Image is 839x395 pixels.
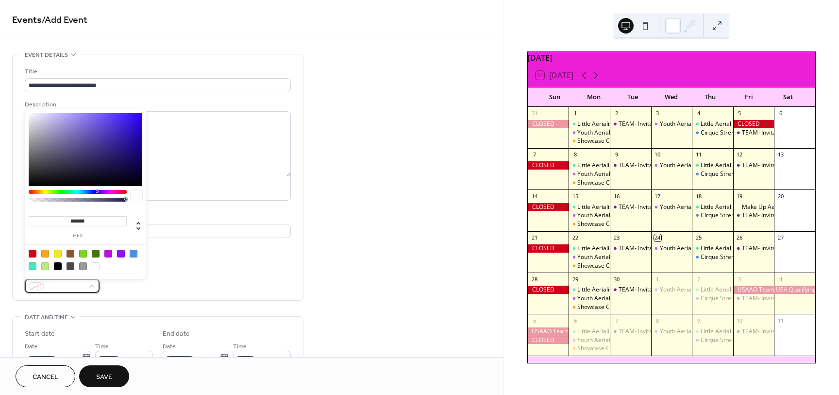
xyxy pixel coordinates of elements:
[692,129,733,137] div: Cirque Strength - STARS INVITE ONLY
[79,262,87,270] div: #9B9B9B
[654,192,661,200] div: 17
[29,233,127,239] label: hex
[577,344,620,353] div: Showcase Club!
[695,192,702,200] div: 18
[777,192,784,200] div: 20
[577,294,637,303] div: Youth Aerial Arts Club
[569,344,610,353] div: Showcase Club!
[92,250,100,258] div: #417505
[577,203,617,211] div: Little Aerialists
[577,211,637,220] div: Youth Aerial Arts Club
[733,161,774,170] div: TEAM- Invitation Only
[613,87,652,107] div: Tue
[701,170,801,178] div: Cirque Strength - STARS INVITE ONLY
[654,151,661,158] div: 10
[569,286,610,294] div: Little Aerialists
[528,203,569,211] div: CLOSED
[25,212,289,223] div: Location
[733,244,774,253] div: TEAM- Invitation Only
[692,203,733,211] div: Little Aerialists
[613,110,620,117] div: 2
[528,161,569,170] div: CLOSED
[536,87,574,107] div: Sun
[610,161,651,170] div: TEAM- Invitation Only
[619,203,676,211] div: TEAM- Invitation Only
[733,120,774,128] div: CLOSED
[651,161,692,170] div: Youth Aerial Arts Club
[528,244,569,253] div: CLOSED
[569,253,610,261] div: Youth Aerial Arts Club
[777,234,784,241] div: 27
[651,286,692,294] div: Youth Aerial Arts Club
[695,234,702,241] div: 25
[692,253,733,261] div: Cirque Strength - STARS INVITE ONLY
[25,329,55,339] div: Start date
[569,294,610,303] div: Youth Aerial Arts Club
[569,137,610,145] div: Showcase Club!
[25,312,68,323] span: Date and time
[571,317,579,324] div: 6
[777,317,784,324] div: 11
[619,161,676,170] div: TEAM- Invitation Only
[742,244,800,253] div: TEAM- Invitation Only
[29,262,36,270] div: #50E3C2
[610,327,651,336] div: TEAM- Invitation Only
[692,244,733,253] div: Little Aerialists
[577,244,617,253] div: Little Aerialists
[233,342,247,352] span: Time
[736,234,743,241] div: 26
[577,220,620,228] div: Showcase Club!
[25,100,289,110] div: Description
[692,170,733,178] div: Cirque Strength - STARS INVITE ONLY
[733,129,774,137] div: TEAM- Invitation Only
[692,286,733,294] div: Little Aerialists
[41,262,49,270] div: #B8E986
[163,342,176,352] span: Date
[531,110,538,117] div: 31
[660,161,719,170] div: Youth Aerial Arts Club
[25,67,289,77] div: Title
[577,129,637,137] div: Youth Aerial Arts Club
[695,110,702,117] div: 4
[574,87,613,107] div: Mon
[54,262,62,270] div: #000000
[701,253,801,261] div: Cirque Strength - STARS INVITE ONLY
[571,151,579,158] div: 8
[733,286,815,294] div: USAAO Team USA Qualifying Championships, FL
[742,129,800,137] div: TEAM- Invitation Only
[528,52,815,64] div: [DATE]
[736,192,743,200] div: 19
[577,170,637,178] div: Youth Aerial Arts Club
[577,286,617,294] div: Little Aerialists
[651,327,692,336] div: Youth Aerial Arts Club
[701,336,801,344] div: Cirque Strength - STARS INVITE ONLY
[577,336,637,344] div: Youth Aerial Arts Club
[736,275,743,283] div: 3
[531,317,538,324] div: 5
[654,234,661,241] div: 24
[701,129,801,137] div: Cirque Strength - STARS INVITE ONLY
[577,137,620,145] div: Showcase Club!
[660,327,719,336] div: Youth Aerial Arts Club
[691,87,730,107] div: Thu
[67,262,74,270] div: #4A4A4A
[571,110,579,117] div: 1
[777,275,784,283] div: 4
[701,244,740,253] div: Little Aerialists
[660,203,719,211] div: Youth Aerial Arts Club
[531,151,538,158] div: 7
[25,342,38,352] span: Date
[610,120,651,128] div: TEAM- Invitation Only
[117,250,125,258] div: #9013FE
[79,365,129,387] button: Save
[528,336,569,344] div: CLOSED
[692,294,733,303] div: Cirque Strength - STARS INVITE ONLY
[651,244,692,253] div: Youth Aerial Arts Club
[692,211,733,220] div: Cirque Strength - STARS INVITE ONLY
[652,87,691,107] div: Wed
[777,110,784,117] div: 6
[569,129,610,137] div: Youth Aerial Arts Club
[577,303,620,311] div: Showcase Club!
[569,120,610,128] div: Little Aerialists
[701,211,801,220] div: Cirque Strength - STARS INVITE ONLY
